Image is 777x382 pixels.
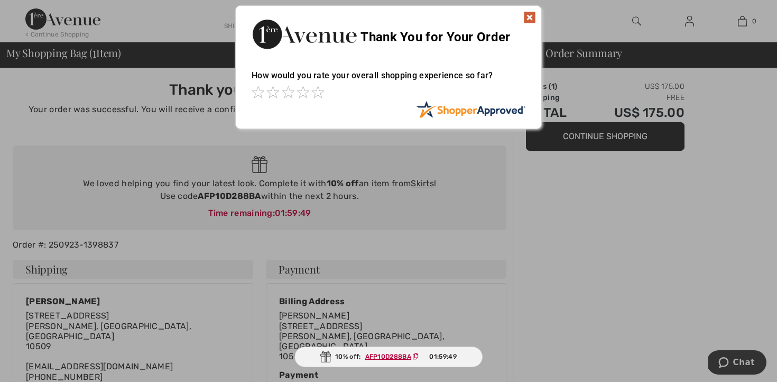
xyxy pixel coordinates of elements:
[25,7,47,17] span: Chat
[320,351,331,362] img: Gift.svg
[252,16,357,52] img: Thank You for Your Order
[294,347,483,367] div: 10% off:
[252,60,525,101] div: How would you rate your overall shopping experience so far?
[523,11,536,24] img: x
[429,352,456,361] span: 01:59:49
[360,30,510,44] span: Thank You for Your Order
[365,353,411,360] ins: AFP10D288BA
